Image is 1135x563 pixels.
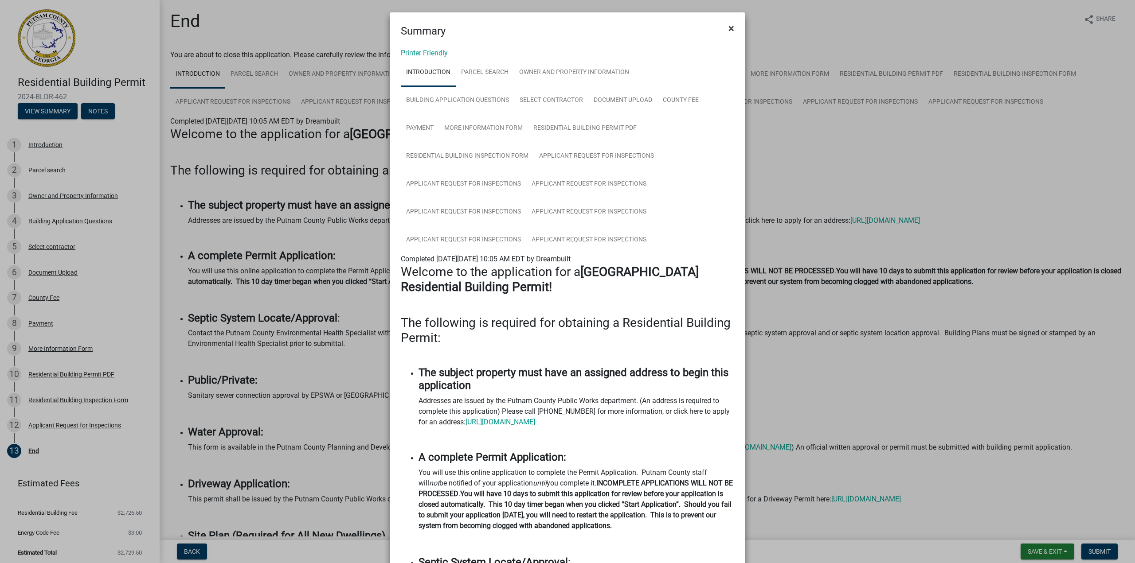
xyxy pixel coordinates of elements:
[401,198,526,226] a: Applicant Request for Inspections
[419,467,734,531] p: You will use this online application to complete the Permit Application. Putnam County staff will...
[401,264,699,294] strong: [GEOGRAPHIC_DATA] Residential Building Permit!
[401,226,526,254] a: Applicant Request for Inspections
[466,418,535,426] a: [URL][DOMAIN_NAME]
[534,142,659,171] a: Applicant Request for Inspections
[401,264,734,294] h3: Welcome to the application for a
[401,49,448,57] a: Printer Friendly
[401,170,526,198] a: Applicant Request for Inspections
[526,226,652,254] a: Applicant Request for Inspections
[533,479,547,487] i: until
[526,198,652,226] a: Applicant Request for Inspections
[526,170,652,198] a: Applicant Request for Inspections
[401,58,456,87] a: Introduction
[401,142,534,171] a: Residential Building Inspection Form
[728,22,734,35] span: ×
[419,489,732,530] strong: You will have 10 days to submit this application for review before your application is closed aut...
[528,114,642,143] a: Residential Building Permit PDF
[429,479,439,487] i: not
[419,396,734,427] p: Addresses are issued by the Putnam County Public Works department. (An address is required to com...
[401,86,514,115] a: Building Application Questions
[514,86,588,115] a: Select contractor
[419,451,566,463] strong: A complete Permit Application:
[419,366,728,392] strong: The subject property must have an assigned address to begin this application
[588,86,658,115] a: Document Upload
[439,114,528,143] a: More Information Form
[419,479,733,498] strong: INCOMPLETE APPLICATIONS WILL NOT BE PROCESSED
[514,58,634,87] a: Owner and Property Information
[401,23,446,39] h4: Summary
[401,315,734,345] h3: The following is required for obtaining a Residential Building Permit:
[658,86,704,115] a: County Fee
[401,114,439,143] a: Payment
[721,16,741,41] button: Close
[401,255,571,263] span: Completed [DATE][DATE] 10:05 AM EDT by Dreambuilt
[456,58,514,87] a: Parcel search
